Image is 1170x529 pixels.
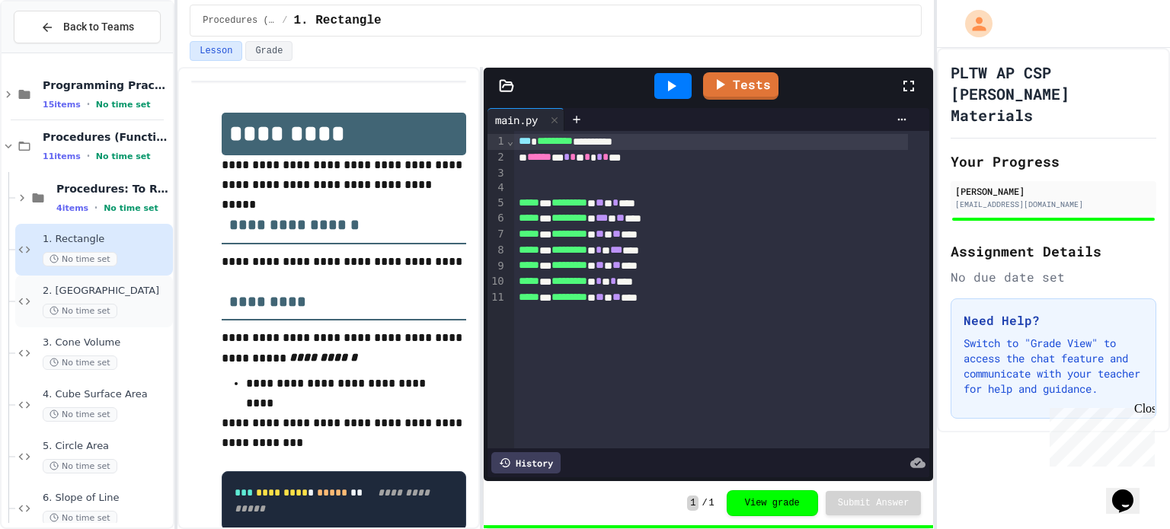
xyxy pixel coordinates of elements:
[43,304,117,318] span: No time set
[1106,468,1155,514] iframe: chat widget
[43,407,117,422] span: No time set
[43,511,117,525] span: No time set
[487,166,507,181] div: 3
[951,241,1156,262] h2: Assignment Details
[487,150,507,166] div: 2
[96,151,151,161] span: No time set
[709,497,714,509] span: 1
[487,290,507,306] div: 11
[43,285,170,298] span: 2. [GEOGRAPHIC_DATA]
[14,11,161,43] button: Back to Teams
[96,100,151,110] span: No time set
[951,151,1156,172] h2: Your Progress
[43,233,170,246] span: 1. Rectangle
[43,100,81,110] span: 15 items
[293,11,381,30] span: 1. Rectangle
[487,108,564,131] div: main.py
[687,496,698,511] span: 1
[727,490,818,516] button: View grade
[87,150,90,162] span: •
[507,135,514,147] span: Fold line
[6,6,105,97] div: Chat with us now!Close
[702,497,707,509] span: /
[487,227,507,243] div: 7
[43,151,81,161] span: 11 items
[190,41,242,61] button: Lesson
[487,196,507,212] div: 5
[43,252,117,266] span: No time set
[487,211,507,227] div: 6
[43,440,170,453] span: 5. Circle Area
[43,336,170,349] span: 3. Cone Volume
[87,98,90,110] span: •
[203,14,276,27] span: Procedures (Functions)
[43,130,170,144] span: Procedures (Functions)
[487,180,507,196] div: 4
[703,72,778,100] a: Tests
[43,78,170,92] span: Programming Practice
[491,452,561,473] div: History
[43,388,170,401] span: 4. Cube Surface Area
[1044,402,1155,467] iframe: chat widget
[43,355,117,370] span: No time set
[487,274,507,290] div: 10
[63,19,134,35] span: Back to Teams
[951,62,1156,126] h1: PLTW AP CSP [PERSON_NAME] Materials
[56,182,170,196] span: Procedures: To Reviews
[104,203,158,213] span: No time set
[94,202,97,214] span: •
[245,41,292,61] button: Grade
[949,6,996,41] div: My Account
[826,491,922,515] button: Submit Answer
[487,243,507,259] div: 8
[955,184,1152,198] div: [PERSON_NAME]
[56,203,88,213] span: 4 items
[951,268,1156,286] div: No due date set
[955,199,1152,210] div: [EMAIL_ADDRESS][DOMAIN_NAME]
[964,336,1143,397] p: Switch to "Grade View" to access the chat feature and communicate with your teacher for help and ...
[282,14,287,27] span: /
[487,112,545,128] div: main.py
[838,497,909,509] span: Submit Answer
[487,259,507,275] div: 9
[964,311,1143,330] h3: Need Help?
[487,134,507,150] div: 1
[43,459,117,473] span: No time set
[43,492,170,505] span: 6. Slope of Line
